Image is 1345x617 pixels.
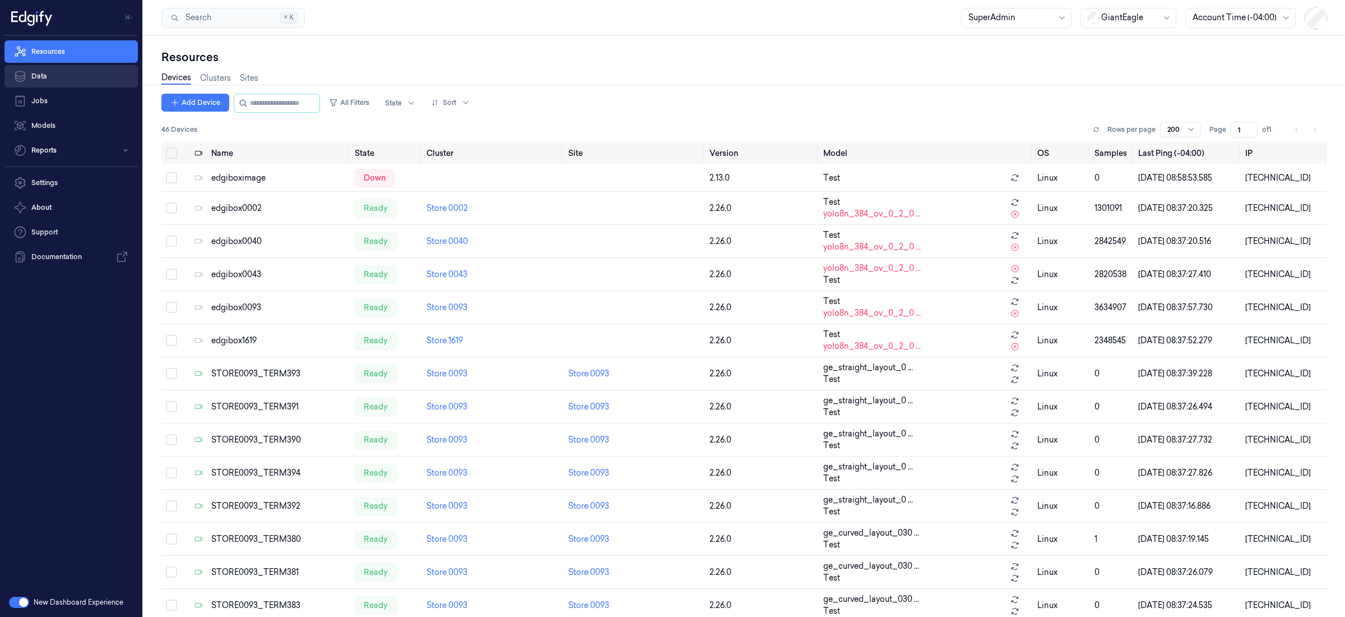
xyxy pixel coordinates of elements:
div: STORE0093_TERM391 [211,401,346,413]
div: 2.13.0 [709,172,814,184]
div: [DATE] 08:58:53.585 [1138,172,1236,184]
button: Select row [166,172,177,183]
a: Support [4,221,138,243]
span: Test [823,506,840,518]
a: Store 0093 [426,567,467,577]
div: 2.26.0 [709,600,814,611]
div: ready [355,596,397,614]
div: 2.26.0 [709,533,814,545]
button: Reports [4,139,138,162]
button: Select row [166,500,177,512]
span: Page [1209,125,1226,135]
div: [TECHNICAL_ID] [1245,269,1323,280]
span: yolo8n_384_ov_0_2_0 ... [823,307,921,319]
a: Store 1619 [426,335,463,346]
a: Store 0002 [426,203,468,213]
button: Select row [166,533,177,545]
div: ready [355,398,397,416]
th: Site [564,142,705,164]
p: linux [1037,533,1086,545]
div: 2842549 [1094,236,1129,247]
div: [DATE] 08:37:27.826 [1138,467,1236,479]
th: Last Ping (-04:00) [1134,142,1241,164]
a: Store 0093 [568,402,609,412]
div: 3634907 [1094,302,1129,314]
button: Select row [166,600,177,611]
span: yolo8n_384_ov_0_2_0 ... [823,263,921,274]
span: Test [823,440,840,452]
p: linux [1037,368,1086,380]
span: Search [181,12,211,24]
div: [DATE] 08:37:26.494 [1138,401,1236,413]
a: Store 0043 [426,269,467,279]
div: 2.26.0 [709,434,814,446]
div: 2.26.0 [709,302,814,314]
a: Store 0093 [568,435,609,445]
div: [TECHNICAL_ID] [1245,467,1323,479]
span: Test [823,539,840,551]
div: edgibox0002 [211,202,346,214]
div: 2.26.0 [709,401,814,413]
div: [TECHNICAL_ID] [1245,368,1323,380]
span: ge_curved_layout_030 ... [823,527,919,539]
span: ge_curved_layout_030 ... [823,593,919,605]
span: yolo8n_384_ov_0_2_0 ... [823,241,921,253]
div: STORE0093_TERM390 [211,434,346,446]
button: Select row [166,401,177,412]
div: [DATE] 08:37:52.279 [1138,335,1236,347]
div: [TECHNICAL_ID] [1245,567,1323,578]
div: [TECHNICAL_ID] [1245,302,1323,314]
div: 0 [1094,600,1129,611]
div: [TECHNICAL_ID] [1245,401,1323,413]
div: [TECHNICAL_ID] [1245,500,1323,512]
p: linux [1037,172,1086,184]
th: Samples [1090,142,1133,164]
div: 1 [1094,533,1129,545]
p: linux [1037,401,1086,413]
div: 2348545 [1094,335,1129,347]
div: [DATE] 08:37:20.516 [1138,236,1236,247]
span: ge_straight_layout_0 ... [823,461,913,473]
div: [TECHNICAL_ID] [1245,600,1323,611]
a: Data [4,65,138,88]
div: [DATE] 08:37:26.079 [1138,567,1236,578]
button: Select row [166,335,177,346]
span: ge_straight_layout_0 ... [823,494,913,506]
span: ge_straight_layout_0 ... [823,395,913,407]
div: Resources [161,49,1327,65]
button: Select row [166,434,177,445]
div: 0 [1094,434,1129,446]
a: Store 0093 [426,600,467,610]
button: Select row [166,302,177,313]
a: Store 0093 [568,468,609,478]
th: Name [207,142,350,164]
th: IP [1241,142,1327,164]
button: Select row [166,368,177,379]
div: edgibox0093 [211,302,346,314]
p: linux [1037,335,1086,347]
div: 0 [1094,467,1129,479]
div: ready [355,365,397,383]
button: Select row [166,202,177,214]
div: 0 [1094,500,1129,512]
div: ready [355,331,397,349]
div: down [355,169,395,187]
div: ready [355,431,397,449]
a: Settings [4,172,138,194]
a: Store 0040 [426,236,468,246]
button: Select row [166,567,177,578]
a: Store 0093 [426,435,467,445]
a: Store 0093 [426,369,467,379]
div: 2.26.0 [709,500,814,512]
div: [DATE] 08:37:39.228 [1138,368,1236,380]
th: Cluster [422,142,564,164]
span: Test [823,274,840,286]
a: Store 0093 [426,402,467,412]
a: Store 0093 [426,468,467,478]
div: 2.26.0 [709,335,814,347]
span: Test [823,229,840,241]
div: [DATE] 08:37:16.886 [1138,500,1236,512]
button: About [4,196,138,219]
p: linux [1037,567,1086,578]
div: ready [355,265,397,283]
